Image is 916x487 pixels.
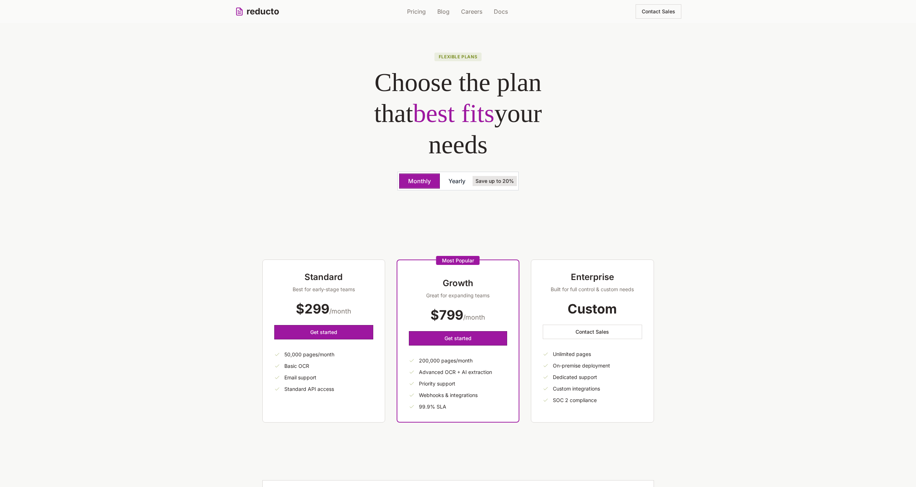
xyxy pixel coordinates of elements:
p: Built for full control & custom needs [543,286,642,293]
p: Flexible plans [434,53,482,61]
button: Monthly [399,173,440,189]
span: 200,000 pages/month [419,357,473,364]
a: Blog [437,7,450,16]
span: best fits [413,99,495,128]
a: Docs [494,7,508,16]
h3: Enterprise [543,271,642,283]
span: 99.9% SLA [419,403,446,410]
span: Email support [284,374,316,381]
span: Custom [568,301,617,317]
span: Priority support [419,380,455,387]
span: Save up to 20% [473,176,517,186]
a: reducto [235,6,279,17]
span: Unlimited pages [553,351,591,358]
span: Standard API access [284,385,334,393]
span: Custom integrations [553,385,600,392]
p: Best for early-stage teams [274,286,373,293]
button: Get started [409,331,507,346]
button: Contact Sales [636,4,681,19]
span: On-premise deployment [553,362,610,369]
span: Basic OCR [284,362,309,370]
span: Advanced OCR + AI extraction [419,369,492,376]
button: Yearly [440,174,474,188]
h3: Standard [274,271,373,283]
span: Webhooks & integrations [419,392,478,399]
a: Careers [461,7,482,16]
span: /month [463,314,485,321]
span: SOC 2 compliance [553,397,597,404]
button: Contact Sales [543,325,642,339]
span: Dedicated support [553,374,597,381]
span: $799 [430,307,463,323]
span: Most Popular [436,256,480,265]
span: 50,000 pages/month [284,351,334,358]
h1: Choose the plan that your needs [297,67,619,160]
p: Great for expanding teams [409,292,507,299]
span: /month [329,307,351,315]
a: Pricing [407,7,426,16]
span: $299 [296,301,329,317]
button: Get started [274,325,373,339]
h3: Growth [409,272,507,289]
